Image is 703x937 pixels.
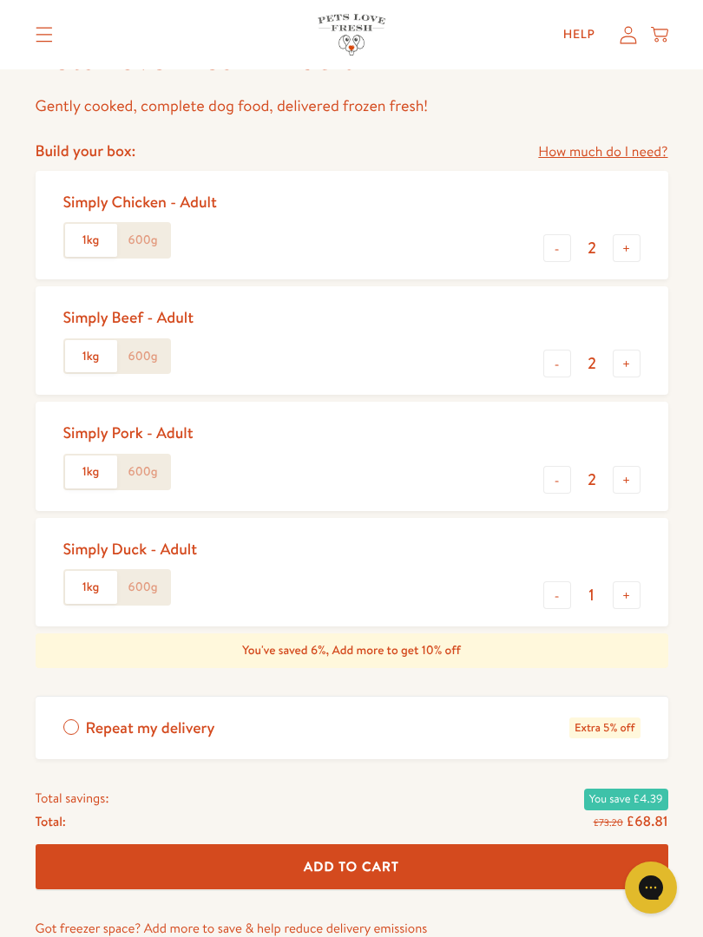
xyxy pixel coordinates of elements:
span: £68.81 [627,812,668,831]
label: 1kg [65,455,117,488]
button: + [613,234,641,262]
div: You've saved 6%, Add more to get 10% off [36,633,668,668]
h4: Build your box: [36,141,136,161]
img: Pets Love Fresh [318,14,385,55]
button: - [543,466,571,494]
span: Extra 5% off [569,717,640,739]
label: 600g [117,224,169,257]
span: Repeat my delivery [86,717,215,739]
h1: Pets Love Fresh - Adult [36,37,668,79]
s: £73.20 [594,816,623,829]
span: You save £4.39 [584,789,668,809]
label: 1kg [65,571,117,604]
iframe: Gorgias live chat messenger [616,855,686,920]
label: 1kg [65,224,117,257]
button: - [543,581,571,609]
div: Simply Duck - Adult [63,539,198,559]
label: 1kg [65,340,117,373]
button: - [543,234,571,262]
button: Add To Cart [36,844,668,890]
summary: Translation missing: en.sections.header.menu [22,13,67,56]
div: Simply Chicken - Adult [63,192,217,212]
p: Gently cooked, complete dog food, delivered frozen fresh! [36,93,668,120]
span: Total savings: [36,787,109,809]
span: Total: [36,810,66,833]
button: + [613,466,641,494]
div: Simply Pork - Adult [63,423,194,442]
label: 600g [117,340,169,373]
label: 600g [117,571,169,604]
div: Simply Beef - Adult [63,307,194,327]
span: Add To Cart [304,857,399,875]
button: - [543,350,571,377]
label: 600g [117,455,169,488]
button: + [613,350,641,377]
a: How much do I need? [538,141,667,164]
a: Help [549,17,609,52]
button: + [613,581,641,609]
